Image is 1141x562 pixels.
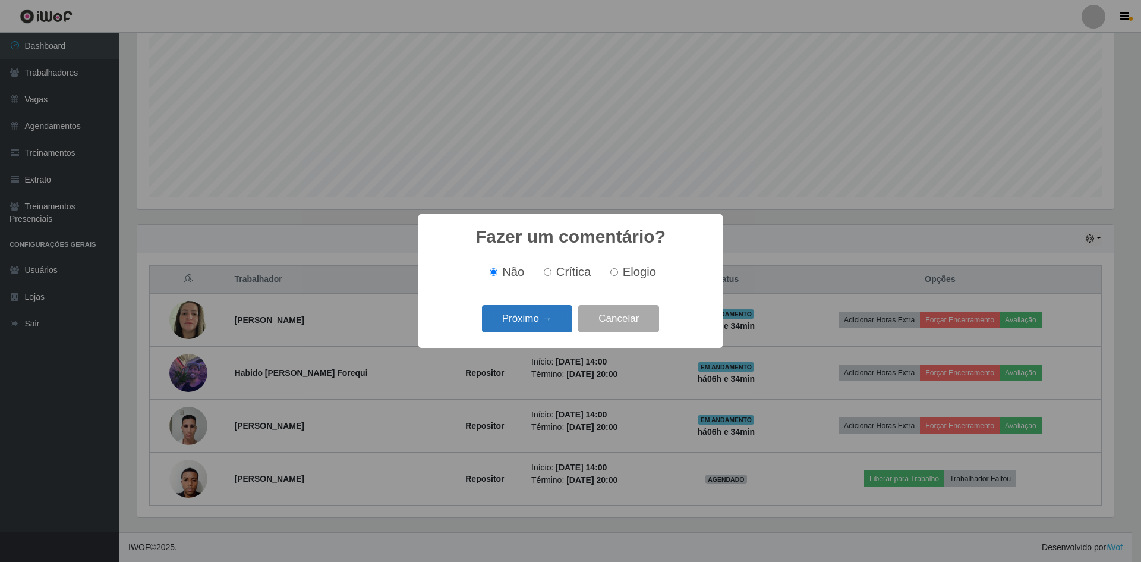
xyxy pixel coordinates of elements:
[544,268,551,276] input: Crítica
[578,305,659,333] button: Cancelar
[556,265,591,278] span: Crítica
[502,265,524,278] span: Não
[482,305,572,333] button: Próximo →
[623,265,656,278] span: Elogio
[475,226,666,247] h2: Fazer um comentário?
[610,268,618,276] input: Elogio
[490,268,497,276] input: Não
